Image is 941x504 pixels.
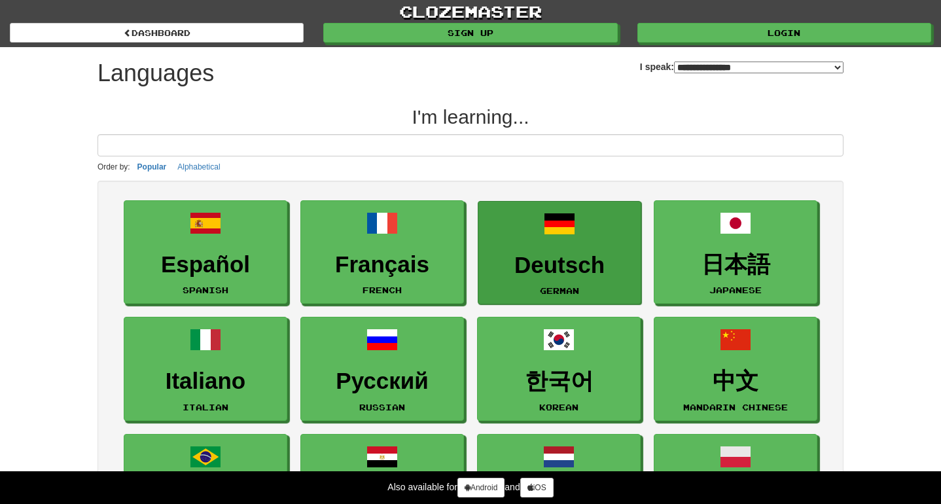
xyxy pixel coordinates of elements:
h3: 中文 [661,369,810,394]
h3: Русский [308,369,457,394]
h2: I'm learning... [98,106,843,128]
button: Alphabetical [173,160,224,174]
a: ItalianoItalian [124,317,287,421]
small: Japanese [709,285,762,295]
a: dashboard [10,23,304,43]
small: Italian [183,403,228,412]
a: FrançaisFrench [300,200,464,304]
a: 日本語Japanese [654,200,817,304]
label: I speak: [640,60,843,73]
small: Russian [359,403,405,412]
small: Spanish [183,285,228,295]
h1: Languages [98,60,214,86]
small: German [540,286,579,295]
h3: 日本語 [661,252,810,278]
a: Sign up [323,23,617,43]
a: Login [637,23,931,43]
small: French [363,285,402,295]
h3: 한국어 [484,369,633,394]
select: I speak: [674,62,843,73]
small: Order by: [98,162,130,171]
a: DeutschGerman [478,201,641,305]
a: 한국어Korean [477,317,641,421]
a: EspañolSpanish [124,200,287,304]
a: Android [457,478,505,497]
a: 中文Mandarin Chinese [654,317,817,421]
button: Popular [133,160,171,174]
a: iOS [520,478,554,497]
h3: Español [131,252,280,278]
h3: Deutsch [485,253,634,278]
a: РусскийRussian [300,317,464,421]
small: Mandarin Chinese [683,403,788,412]
h3: Italiano [131,369,280,394]
small: Korean [539,403,578,412]
h3: Français [308,252,457,278]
